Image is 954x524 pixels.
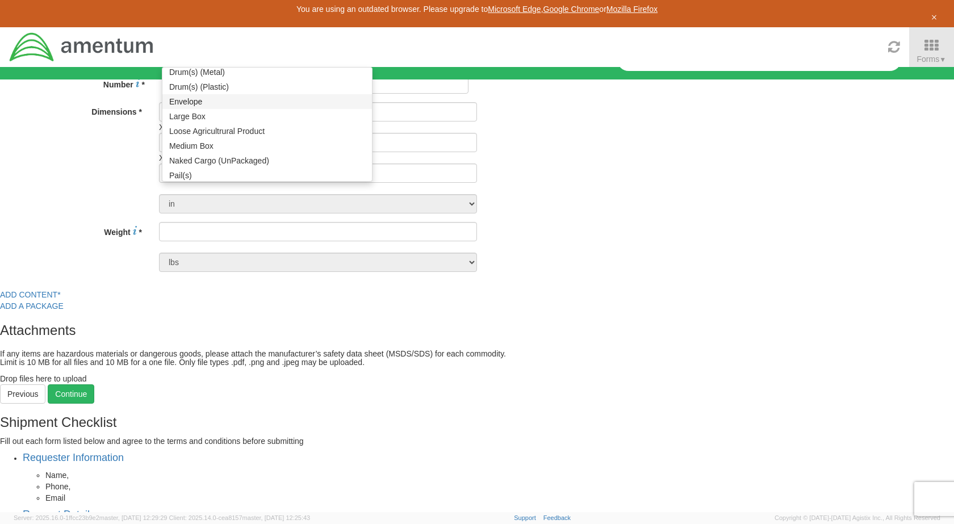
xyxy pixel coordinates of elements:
[606,5,658,14] a: Mozilla Firefox
[9,31,155,63] img: dyn-intl-logo-049831509241104b2a82.png
[103,80,133,89] span: Number
[45,492,954,504] li: Email
[162,94,372,109] div: Envelope
[45,481,954,492] li: Phone
[242,514,311,521] span: master, [DATE] 12:25:43
[159,133,477,152] input: Width
[104,228,130,237] span: Weight
[45,469,954,481] li: Name
[169,514,311,521] span: Client: 2025.14.0-cea8157
[9,3,945,15] div: You are using an outdated browser. Please upgrade to , or
[159,102,477,121] input: Length
[162,168,372,183] div: Pail(s)
[543,5,600,14] a: Google Chrome
[939,56,946,64] span: ▼
[23,452,954,464] h4: Requester Information
[488,5,541,14] a: Microsoft Edge
[162,124,372,139] div: Loose Agricultrural Product
[775,514,940,523] span: Copyright © [DATE]-[DATE] Agistix Inc., All Rights Reserved
[14,514,168,521] span: Server: 2025.16.0-1ffcc23b9e2
[23,509,954,521] h4: Request Details
[162,109,372,124] div: Large Box
[159,164,477,183] input: Height
[91,107,136,116] span: Dimensions
[162,65,372,79] div: Drum(s) (Metal)
[514,514,536,521] a: Support
[543,514,571,521] a: Feedback
[162,139,372,153] div: Medium Box
[162,79,372,94] div: Drum(s) (Plastic)
[99,514,168,521] span: master, [DATE] 12:29:29
[48,384,94,404] a: Continue
[159,123,164,132] span: X
[917,55,946,64] span: Forms
[159,153,164,162] span: X
[162,153,372,168] div: Naked Cargo (UnPackaged)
